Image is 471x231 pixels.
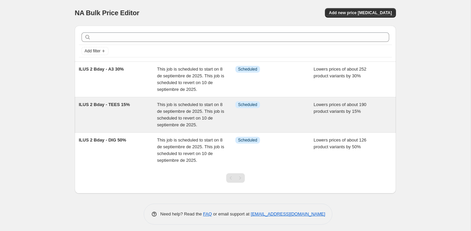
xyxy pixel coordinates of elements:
a: FAQ [203,211,212,216]
span: This job is scheduled to start on 8 de septiembre de 2025. This job is scheduled to revert on 10 ... [157,102,225,127]
button: Add new price [MEDICAL_DATA] [325,8,396,18]
span: This job is scheduled to start on 8 de septiembre de 2025. This job is scheduled to revert on 10 ... [157,137,225,163]
span: Need help? Read the [160,211,203,216]
span: ILUS 2 Bday - TEES 15% [79,102,130,107]
span: ILUS 2 Bday - A3 30% [79,67,124,72]
span: Scheduled [238,102,257,107]
span: ILUS 2 Bday - DIG 50% [79,137,126,143]
span: Lowers prices of about 252 product variants by 30% [314,67,367,78]
span: Lowers prices of about 126 product variants by 50% [314,137,367,149]
span: NA Bulk Price Editor [75,9,139,17]
span: Lowers prices of about 190 product variants by 15% [314,102,367,114]
span: Scheduled [238,67,257,72]
a: [EMAIL_ADDRESS][DOMAIN_NAME] [251,211,325,216]
span: Add filter [85,48,100,54]
nav: Pagination [226,173,245,183]
span: or email support at [212,211,251,216]
button: Add filter [81,47,109,55]
span: This job is scheduled to start on 8 de septiembre de 2025. This job is scheduled to revert on 10 ... [157,67,225,92]
span: Scheduled [238,137,257,143]
span: Add new price [MEDICAL_DATA] [329,10,392,16]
